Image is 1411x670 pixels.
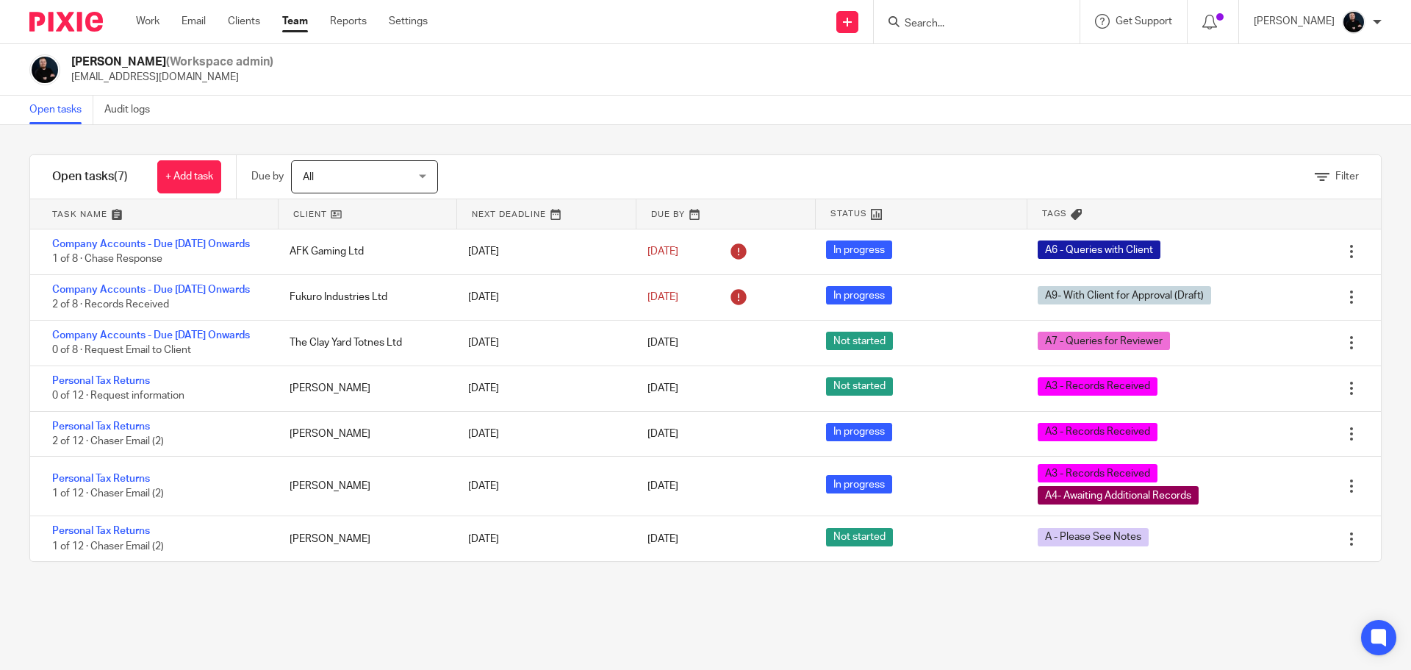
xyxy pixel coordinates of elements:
a: Team [282,14,308,29]
span: A6 - Queries with Client [1038,240,1160,259]
img: Headshots%20accounting4everything_Poppy%20Jakes%20Photography-2203.jpg [1342,10,1365,34]
span: All [303,172,314,182]
span: A3 - Records Received [1038,423,1157,441]
span: In progress [826,240,892,259]
span: In progress [826,423,892,441]
input: Search [903,18,1035,31]
div: [DATE] [453,471,632,501]
span: A7 - Queries for Reviewer [1038,332,1170,350]
a: Audit logs [104,96,161,124]
span: [DATE] [647,429,678,439]
span: Not started [826,332,893,350]
span: 1 of 12 · Chaser Email (2) [52,541,164,552]
p: [PERSON_NAME] [1254,14,1335,29]
a: Reports [330,14,367,29]
div: [DATE] [453,328,632,357]
span: A3 - Records Received [1038,377,1157,396]
span: [DATE] [647,481,678,491]
div: Fukuro Industries Ltd [275,282,453,312]
div: [PERSON_NAME] [275,471,453,501]
h1: Open tasks [52,169,128,185]
span: [DATE] [647,246,678,257]
div: AFK Gaming Ltd [275,237,453,266]
p: [EMAIL_ADDRESS][DOMAIN_NAME] [71,70,273,85]
span: Get Support [1116,16,1172,26]
img: Pixie [29,12,103,32]
span: A9- With Client for Approval (Draft) [1038,286,1211,304]
span: [DATE] [647,292,678,302]
span: Not started [826,377,893,396]
a: Clients [228,14,260,29]
span: 1 of 8 · Chase Response [52,254,162,265]
span: Tags [1042,207,1067,220]
a: Open tasks [29,96,93,124]
span: 2 of 8 · Records Received [52,299,169,310]
a: Company Accounts - Due [DATE] Onwards [52,239,250,249]
a: Personal Tax Returns [52,474,150,484]
span: A - Please See Notes [1038,528,1149,546]
span: [DATE] [647,338,678,348]
span: Filter [1335,171,1359,182]
div: The Clay Yard Totnes Ltd [275,328,453,357]
div: [DATE] [453,237,632,266]
span: 0 of 8 · Request Email to Client [52,345,191,355]
div: [DATE] [453,374,632,403]
div: [PERSON_NAME] [275,524,453,554]
a: Personal Tax Returns [52,421,150,432]
span: A4- Awaiting Additional Records [1038,486,1199,505]
span: In progress [826,286,892,304]
div: [DATE] [453,282,632,312]
a: Work [136,14,159,29]
span: In progress [826,475,892,493]
img: Headshots%20accounting4everything_Poppy%20Jakes%20Photography-2203.jpg [29,54,60,85]
span: 2 of 12 · Chaser Email (2) [52,436,164,446]
h2: [PERSON_NAME] [71,54,273,70]
span: 1 of 12 · Chaser Email (2) [52,489,164,499]
a: Company Accounts - Due [DATE] Onwards [52,285,250,295]
span: [DATE] [647,383,678,393]
span: (7) [114,171,128,182]
a: Company Accounts - Due [DATE] Onwards [52,330,250,341]
span: [DATE] [647,534,678,544]
span: Status [830,207,867,220]
span: 0 of 12 · Request information [52,391,184,401]
span: (Workspace admin) [166,56,273,68]
a: Personal Tax Returns [52,526,150,536]
div: [DATE] [453,524,632,554]
a: Email [182,14,206,29]
span: A3 - Records Received [1038,464,1157,482]
a: + Add task [157,160,221,193]
div: [PERSON_NAME] [275,374,453,403]
span: Not started [826,528,893,546]
div: [DATE] [453,419,632,449]
div: [PERSON_NAME] [275,419,453,449]
p: Due by [251,169,284,184]
a: Personal Tax Returns [52,376,150,386]
a: Settings [389,14,428,29]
